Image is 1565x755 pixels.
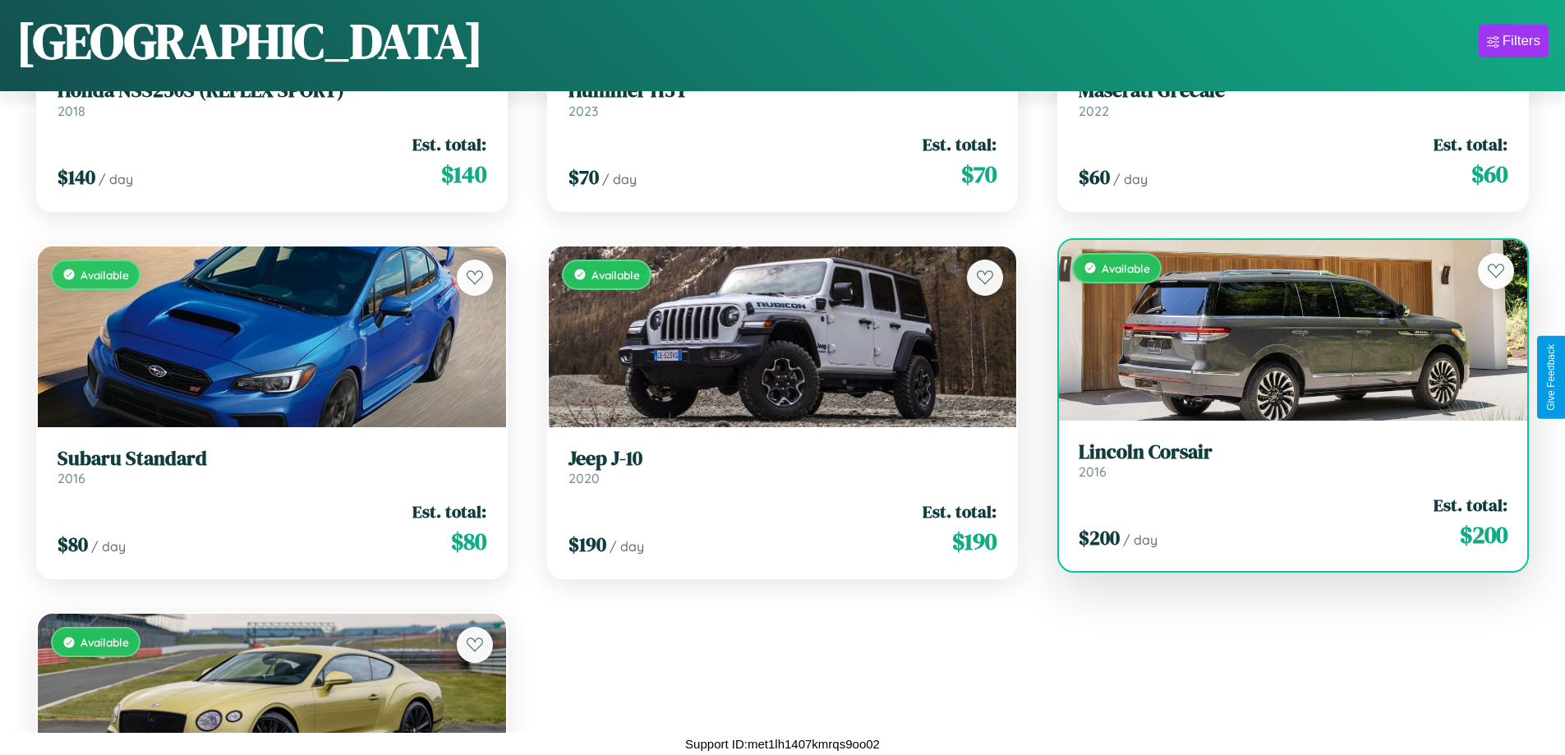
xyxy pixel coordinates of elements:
span: Est. total: [412,132,486,156]
span: 2016 [58,470,85,486]
span: Est. total: [1434,132,1507,156]
span: $ 140 [441,158,486,191]
span: $ 80 [451,525,486,558]
span: 2020 [568,470,600,486]
span: $ 70 [961,158,997,191]
a: Honda NSS250S (REFLEX SPORT)2018 [58,79,486,119]
span: Available [81,635,129,649]
button: Filters [1479,25,1549,58]
a: Hummer H3T2023 [568,79,997,119]
a: Maserati Grecale2022 [1079,79,1507,119]
h3: Hummer H3T [568,79,997,103]
a: Subaru Standard2016 [58,447,486,487]
span: $ 140 [58,163,95,191]
span: / day [91,538,126,555]
span: / day [99,171,133,187]
h3: Maserati Grecale [1079,79,1507,103]
span: / day [1123,532,1158,548]
span: $ 200 [1079,524,1120,551]
h3: Honda NSS250S (REFLEX SPORT) [58,79,486,103]
h3: Subaru Standard [58,447,486,471]
span: Est. total: [412,499,486,523]
span: Available [81,268,129,282]
div: Give Feedback [1545,344,1557,411]
span: 2022 [1079,103,1109,119]
span: $ 190 [568,531,606,558]
h1: [GEOGRAPHIC_DATA] [16,7,483,75]
span: $ 60 [1471,158,1507,191]
span: / day [602,171,637,187]
span: Est. total: [923,132,997,156]
span: 2023 [568,103,598,119]
span: Est. total: [1434,493,1507,517]
span: $ 190 [952,525,997,558]
span: Est. total: [923,499,997,523]
span: $ 60 [1079,163,1110,191]
span: Available [591,268,640,282]
span: 2018 [58,103,85,119]
h3: Jeep J-10 [568,447,997,471]
h3: Lincoln Corsair [1079,440,1507,464]
span: 2016 [1079,463,1107,480]
span: / day [610,538,644,555]
span: $ 70 [568,163,599,191]
span: $ 200 [1460,518,1507,551]
span: $ 80 [58,531,88,558]
span: Available [1102,261,1150,275]
a: Jeep J-102020 [568,447,997,487]
p: Support ID: met1lh1407kmrqs9oo02 [685,733,880,755]
a: Lincoln Corsair2016 [1079,440,1507,481]
div: Filters [1503,33,1540,49]
span: / day [1113,171,1148,187]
